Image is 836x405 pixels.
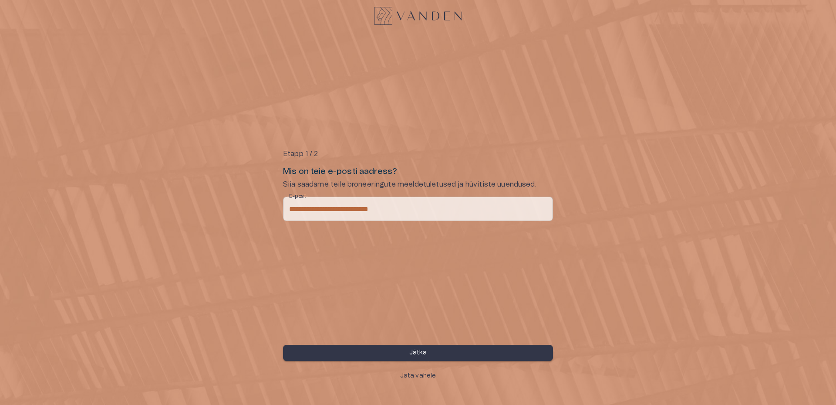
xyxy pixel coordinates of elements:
button: Jäta vahele [283,368,553,384]
p: Siia saadame teile broneeringute meeldetuletused ja hüvitiste uuendused. [283,179,553,190]
p: Jäta vahele [400,371,436,381]
p: Etapp 1 / 2 [283,149,553,159]
p: Jätka [409,348,427,357]
h6: Mis on teie e-posti aadress? [283,166,553,178]
button: Jätka [283,345,553,361]
label: E-post [289,193,307,200]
